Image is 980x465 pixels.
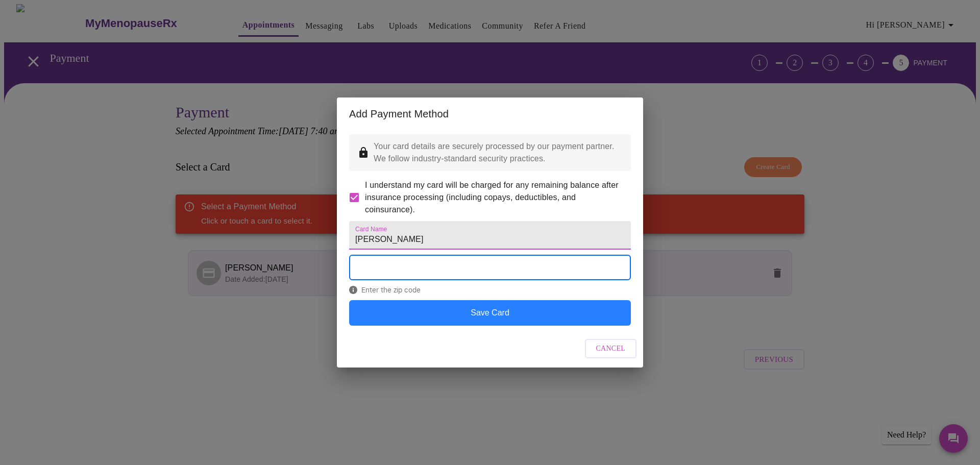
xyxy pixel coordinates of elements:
button: Cancel [585,339,637,359]
span: Enter the zip code [349,286,631,294]
p: Your card details are securely processed by our payment partner. We follow industry-standard secu... [374,140,623,165]
h2: Add Payment Method [349,106,631,122]
iframe: Secure Credit Card Form [350,255,630,280]
button: Save Card [349,300,631,326]
span: Cancel [596,342,626,355]
span: I understand my card will be charged for any remaining balance after insurance processing (includ... [365,179,623,216]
